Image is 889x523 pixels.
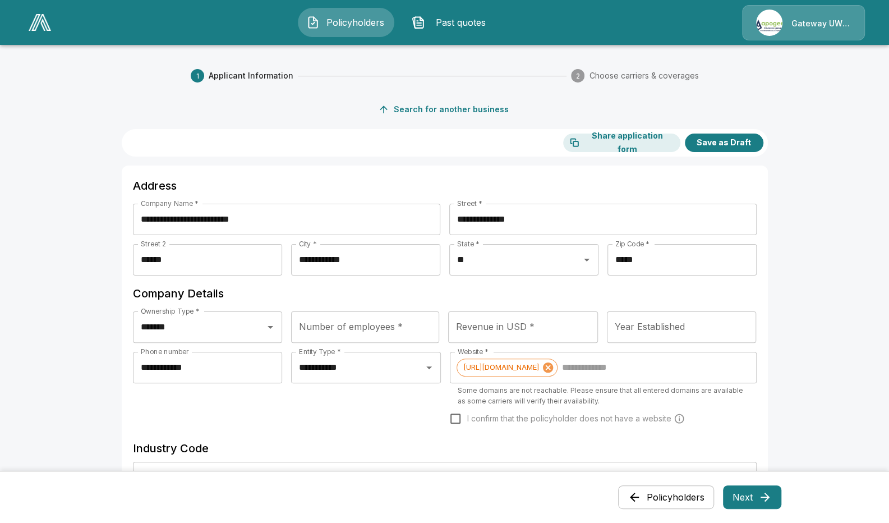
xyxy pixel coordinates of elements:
text: 1 [196,72,199,80]
p: Gateway UW dba Apogee [791,18,851,29]
img: AA Logo [29,14,51,31]
svg: Carriers run a cyber security scan on the policyholders' websites. Please enter a website wheneve... [674,413,685,424]
span: [URL][DOMAIN_NAME] [457,361,545,374]
h6: Company Details [133,285,757,302]
h6: Address [133,177,757,195]
button: Open [421,360,437,375]
text: 2 [576,72,580,80]
h6: Industry Code [133,439,757,457]
button: Share application form [563,134,680,152]
button: Policyholders IconPolicyholders [298,8,394,37]
label: Company Name * [141,199,199,208]
label: Zip Code * [615,239,650,249]
label: Street * [457,199,482,208]
button: Next [723,485,781,509]
label: State * [457,239,480,249]
span: Policyholders [324,16,386,29]
span: Past quotes [430,16,491,29]
img: Past quotes Icon [412,16,425,29]
span: Applicant Information [209,70,293,81]
button: Open [737,470,753,485]
span: Choose carriers & coverages [589,70,698,81]
label: Ownership Type * [141,306,199,316]
div: [URL][DOMAIN_NAME] [457,359,558,377]
button: Open [579,252,595,268]
button: Policyholders [618,485,714,509]
label: Website * [458,347,489,356]
label: Entity Type * [299,347,340,356]
img: Agency Icon [756,10,782,36]
a: Agency IconGateway UW dba Apogee [742,5,865,40]
button: Past quotes IconPast quotes [403,8,500,37]
label: Street 2 [141,239,166,249]
button: Open [262,319,278,335]
p: Some domains are not reachable. Please ensure that all entered domains are available as some carr... [458,385,748,407]
button: Search for another business [376,99,513,120]
span: I confirm that the policyholder does not have a website [467,413,671,424]
label: Phone number [141,347,189,356]
label: City * [299,239,317,249]
button: Save as Draft [685,134,763,152]
img: Policyholders Icon [306,16,320,29]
